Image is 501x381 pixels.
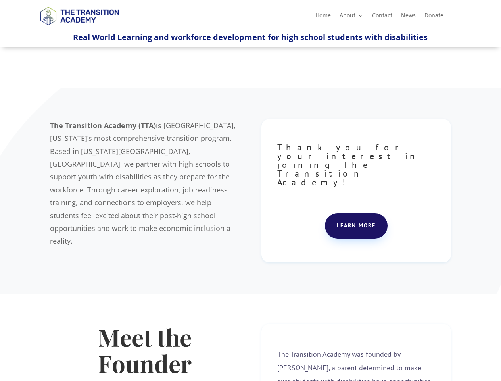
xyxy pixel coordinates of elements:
a: Learn more [325,213,388,239]
span: Real World Learning and workforce development for high school students with disabilities [73,32,428,42]
a: News [401,13,416,21]
a: About [340,13,363,21]
a: Logo-Noticias [36,24,122,31]
strong: Meet the Founder [98,321,192,379]
a: Home [315,13,331,21]
b: The Transition Academy (TTA) [50,121,156,130]
img: TTA Brand_TTA Primary Logo_Horizontal_Light BG [36,2,122,30]
a: Donate [424,13,443,21]
a: Contact [372,13,392,21]
span: Thank you for your interest in joining The Transition Academy! [277,142,421,188]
